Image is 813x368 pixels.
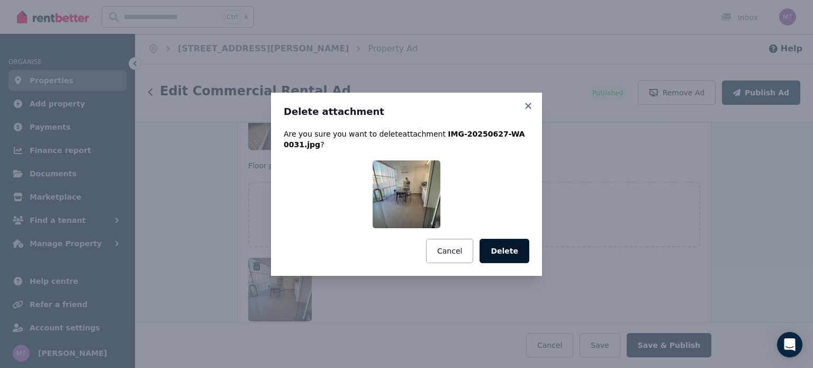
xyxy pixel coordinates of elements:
div: Open Intercom Messenger [777,332,802,357]
span: IMG-20250627-WA0031.jpg [284,130,525,149]
img: IMG-20250627-WA0031.jpg [373,160,440,228]
p: Are you sure you want to delete attachment ? [284,129,529,150]
button: Cancel [426,239,473,263]
button: Delete [480,239,529,263]
h3: Delete attachment [284,105,529,118]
